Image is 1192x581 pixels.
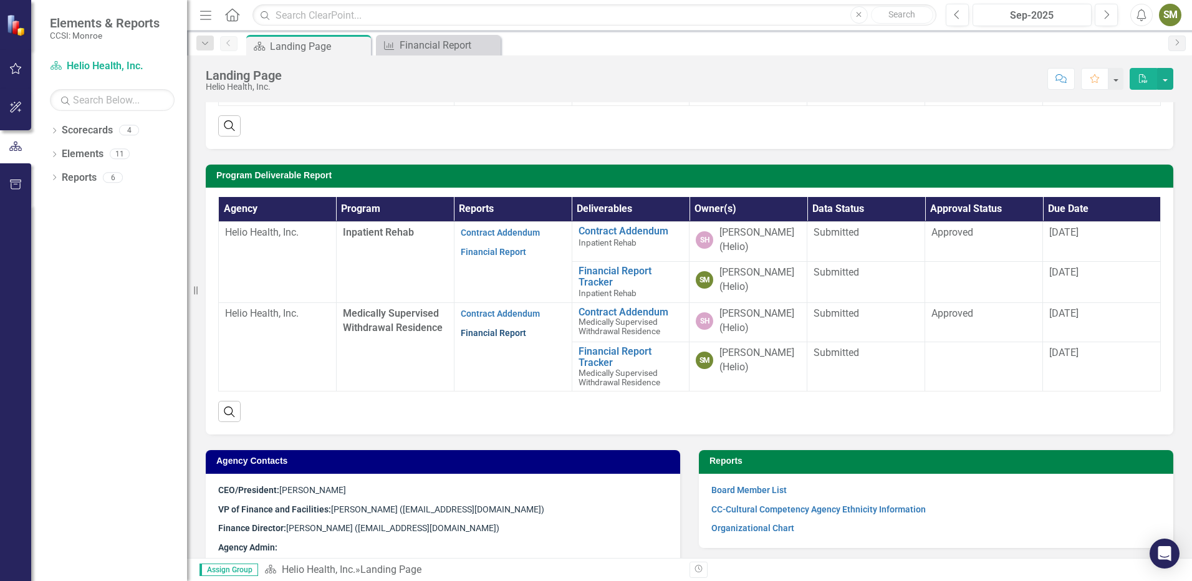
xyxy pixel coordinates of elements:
[6,14,28,36] img: ClearPoint Strategy
[218,523,499,533] span: [PERSON_NAME] ([EMAIL_ADDRESS][DOMAIN_NAME])
[400,37,497,53] div: Financial Report
[579,226,683,237] a: Contract Addendum
[579,266,683,287] a: Financial Report Tracker
[579,288,637,298] span: Inpatient Rehab
[814,347,859,358] span: Submitted
[719,307,800,335] div: [PERSON_NAME] (Helio)
[461,309,540,319] a: Contract Addendum
[252,4,936,26] input: Search ClearPoint...
[218,504,331,514] strong: VP of Finance and Facilities:
[343,307,443,334] span: Medically Supervised Withdrawal Residence
[925,222,1043,262] td: Double-Click to Edit
[925,302,1043,342] td: Double-Click to Edit
[1159,4,1181,26] button: SM
[719,266,800,294] div: [PERSON_NAME] (Helio)
[807,222,925,262] td: Double-Click to Edit
[572,302,690,342] td: Double-Click to Edit Right Click for Context Menu
[1049,307,1079,319] span: [DATE]
[218,485,346,495] span: [PERSON_NAME]
[572,222,690,262] td: Double-Click to Edit Right Click for Context Menu
[216,171,1167,180] h3: Program Deliverable Report
[1150,539,1180,569] div: Open Intercom Messenger
[579,317,660,336] span: Medically Supervised Withdrawal Residence
[225,226,330,240] p: Helio Health, Inc.
[218,523,286,533] strong: Finance Director:
[931,307,973,319] span: Approved
[709,456,1167,466] h3: Reports
[270,39,368,54] div: Landing Page
[814,226,859,238] span: Submitted
[216,456,674,466] h3: Agency Contacts
[50,16,160,31] span: Elements & Reports
[807,342,925,391] td: Double-Click to Edit
[1049,226,1079,238] span: [DATE]
[206,69,282,82] div: Landing Page
[218,485,279,495] strong: CEO/President:
[696,231,713,249] div: SH
[572,261,690,302] td: Double-Click to Edit Right Click for Context Menu
[711,523,794,533] a: Organizational Chart
[103,172,123,183] div: 6
[579,368,660,387] span: Medically Supervised Withdrawal Residence
[973,4,1092,26] button: Sep-2025
[282,564,355,575] a: Helio Health, Inc.
[814,266,859,278] span: Submitted
[343,226,414,238] span: Inpatient Rehab
[461,247,526,257] a: Financial Report
[218,542,277,552] strong: Agency Admin:
[579,307,683,318] a: Contract Addendum
[379,37,497,53] a: Financial Report
[62,123,113,138] a: Scorecards
[461,328,526,338] a: Financial Report
[50,89,175,111] input: Search Below...
[572,342,690,391] td: Double-Click to Edit Right Click for Context Menu
[871,6,933,24] button: Search
[50,59,175,74] a: Helio Health, Inc.
[50,31,160,41] small: CCSI: Monroe
[579,346,683,368] a: Financial Report Tracker
[807,261,925,302] td: Double-Click to Edit
[62,171,97,185] a: Reports
[264,563,680,577] div: »
[218,504,544,514] span: [PERSON_NAME] ([EMAIL_ADDRESS][DOMAIN_NAME])
[1049,266,1079,278] span: [DATE]
[579,238,637,247] span: Inpatient Rehab
[931,226,973,238] span: Approved
[461,228,540,238] a: Contract Addendum
[696,312,713,330] div: SH
[206,82,282,92] div: Helio Health, Inc.
[814,307,859,319] span: Submitted
[110,149,130,160] div: 11
[925,342,1043,391] td: Double-Click to Edit
[119,125,139,136] div: 4
[225,307,330,321] p: Helio Health, Inc.
[696,352,713,369] div: SM
[62,147,103,161] a: Elements
[696,271,713,289] div: SM
[807,302,925,342] td: Double-Click to Edit
[711,485,787,495] a: Board Member List
[199,564,258,576] span: Assign Group
[888,9,915,19] span: Search
[719,226,800,254] div: [PERSON_NAME] (Helio)
[925,261,1043,302] td: Double-Click to Edit
[719,346,800,375] div: [PERSON_NAME] (Helio)
[977,8,1087,23] div: Sep-2025
[711,504,926,514] a: CC-Cultural Competency Agency Ethnicity Information
[360,564,421,575] div: Landing Page
[1049,347,1079,358] span: [DATE]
